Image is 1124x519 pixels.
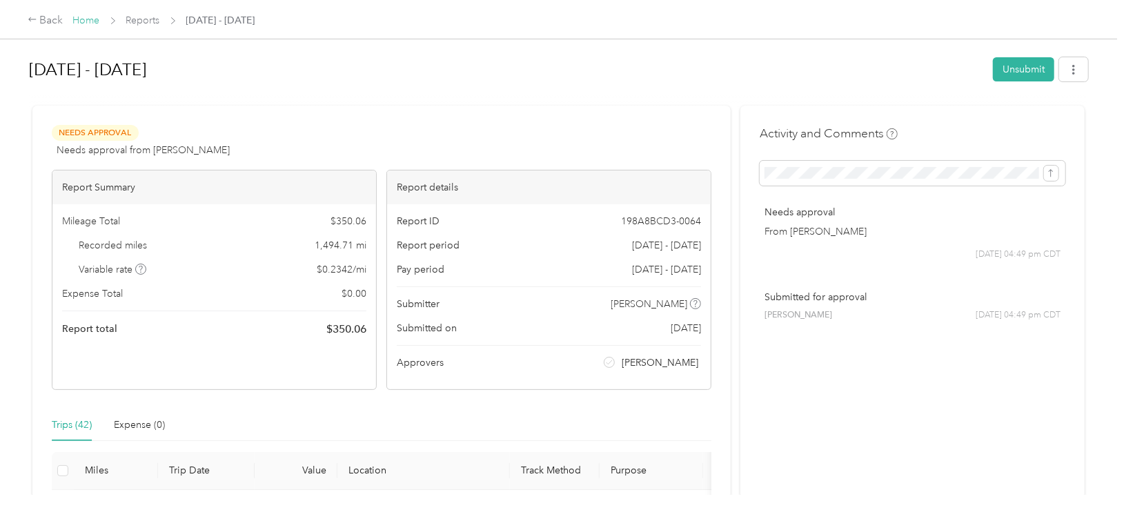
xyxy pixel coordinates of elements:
[52,170,376,204] div: Report Summary
[622,355,699,370] span: [PERSON_NAME]
[74,452,158,490] th: Miles
[28,12,63,29] div: Back
[611,297,688,311] span: [PERSON_NAME]
[62,214,120,228] span: Mileage Total
[29,53,983,86] h1: Aug 1 - 31, 2025
[331,214,366,228] span: $ 350.06
[621,214,701,228] span: 198A8BCD3-0064
[79,238,148,253] span: Recorded miles
[397,262,444,277] span: Pay period
[397,321,457,335] span: Submitted on
[765,224,1061,239] p: From [PERSON_NAME]
[632,238,701,253] span: [DATE] - [DATE]
[765,290,1061,304] p: Submitted for approval
[397,214,440,228] span: Report ID
[976,248,1061,261] span: [DATE] 04:49 pm CDT
[52,125,139,141] span: Needs Approval
[114,418,165,433] div: Expense (0)
[317,262,366,277] span: $ 0.2342 / mi
[73,14,100,26] a: Home
[52,418,92,433] div: Trips (42)
[387,170,711,204] div: Report details
[186,13,255,28] span: [DATE] - [DATE]
[126,14,160,26] a: Reports
[79,262,147,277] span: Variable rate
[337,452,510,490] th: Location
[993,57,1054,81] button: Unsubmit
[397,355,444,370] span: Approvers
[632,262,701,277] span: [DATE] - [DATE]
[315,238,366,253] span: 1,494.71 mi
[510,452,600,490] th: Track Method
[62,286,123,301] span: Expense Total
[158,452,255,490] th: Trip Date
[765,309,832,322] span: [PERSON_NAME]
[703,452,755,490] th: Notes
[765,205,1061,219] p: Needs approval
[62,322,117,336] span: Report total
[671,321,701,335] span: [DATE]
[397,297,440,311] span: Submitter
[342,286,366,301] span: $ 0.00
[255,452,337,490] th: Value
[57,143,230,157] span: Needs approval from [PERSON_NAME]
[397,238,460,253] span: Report period
[600,452,703,490] th: Purpose
[1047,442,1124,519] iframe: Everlance-gr Chat Button Frame
[760,125,898,142] h4: Activity and Comments
[976,309,1061,322] span: [DATE] 04:49 pm CDT
[326,321,366,337] span: $ 350.06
